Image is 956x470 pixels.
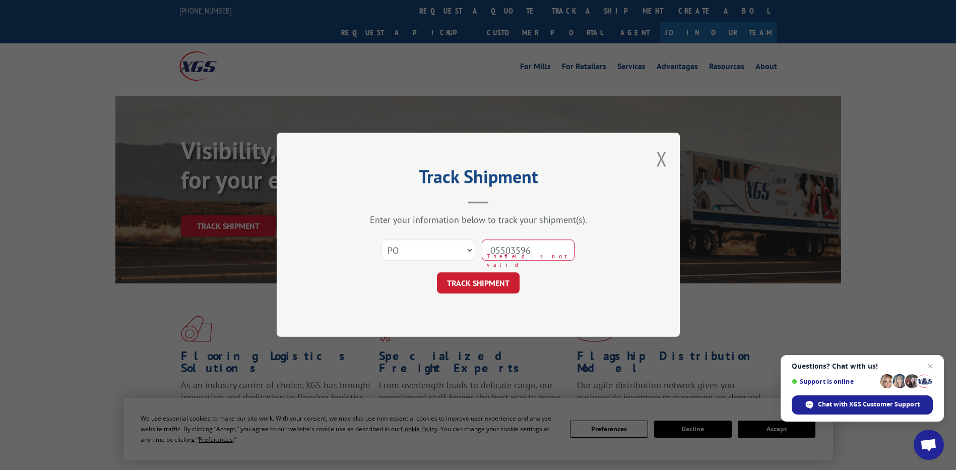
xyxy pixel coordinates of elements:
[818,400,920,409] span: Chat with XGS Customer Support
[914,430,944,460] div: Open chat
[792,362,933,370] span: Questions? Chat with us!
[482,240,575,261] input: Number(s)
[792,378,876,385] span: Support is online
[437,273,520,294] button: TRACK SHIPMENT
[792,395,933,415] div: Chat with XGS Customer Support
[487,253,575,269] span: The field is not valid
[327,169,629,189] h2: Track Shipment
[924,360,936,372] span: Close chat
[656,145,667,172] button: Close modal
[327,214,629,226] div: Enter your information below to track your shipment(s).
